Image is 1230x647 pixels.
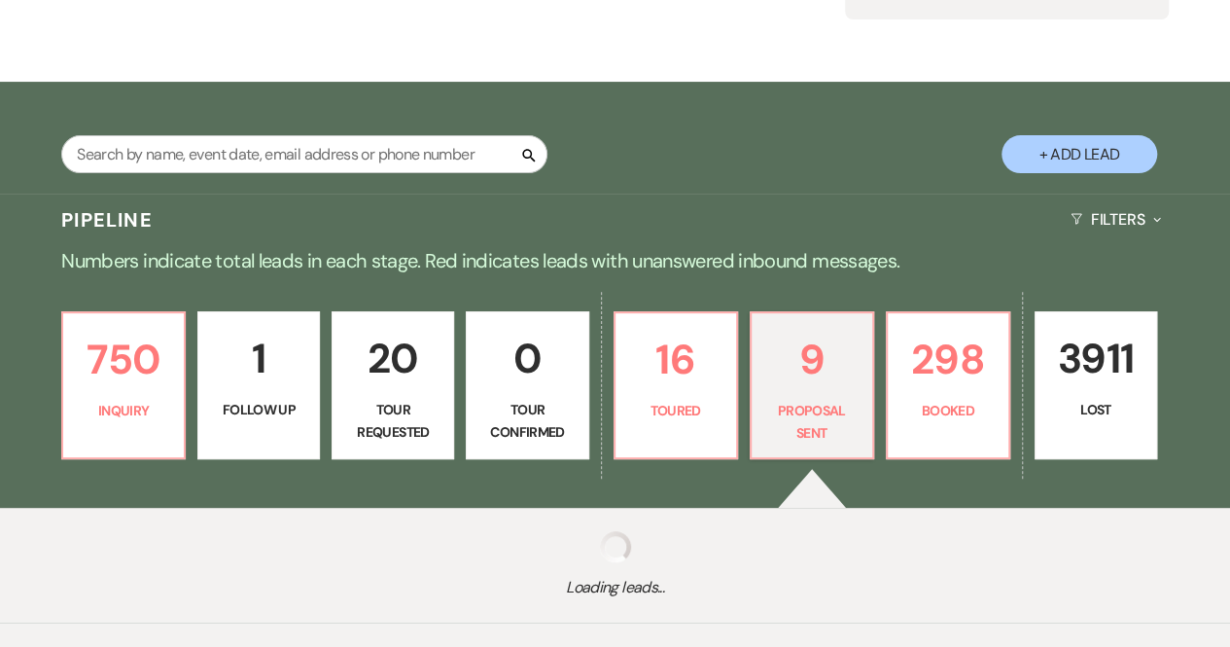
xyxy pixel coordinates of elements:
p: Lost [1047,399,1144,420]
p: Tour Requested [344,399,441,443]
p: 298 [899,327,997,392]
a: 1Follow Up [197,311,320,459]
p: 3911 [1047,326,1144,391]
a: 9Proposal Sent [750,311,874,459]
img: loading spinner [600,531,631,562]
a: 3911Lost [1035,311,1157,459]
a: 0Tour Confirmed [466,311,588,459]
p: 9 [763,327,861,392]
p: Tour Confirmed [478,399,576,443]
h3: Pipeline [61,206,153,234]
a: 20Tour Requested [332,311,454,459]
button: + Add Lead [1002,135,1157,173]
a: 750Inquiry [61,311,186,459]
p: 16 [627,327,724,392]
span: Loading leads... [61,576,1169,599]
p: Follow Up [210,399,307,420]
button: Filters [1063,194,1169,245]
p: 750 [75,327,172,392]
p: 1 [210,326,307,391]
p: Toured [627,400,724,421]
p: 0 [478,326,576,391]
p: 20 [344,326,441,391]
p: Proposal Sent [763,400,861,444]
p: Inquiry [75,400,172,421]
p: Booked [899,400,997,421]
a: 298Booked [886,311,1010,459]
input: Search by name, event date, email address or phone number [61,135,547,173]
a: 16Toured [614,311,738,459]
